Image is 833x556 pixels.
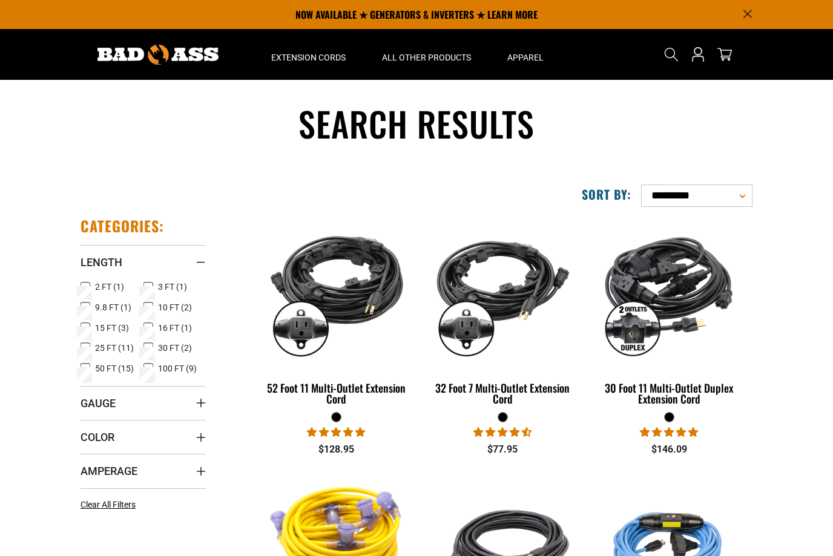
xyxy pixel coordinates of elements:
[595,382,743,404] div: 30 Foot 11 Multi-Outlet Duplex Extension Cord
[81,396,116,410] span: Gauge
[81,500,136,509] span: Clear All Filters
[489,29,562,80] summary: Apparel
[81,217,164,235] h2: Categories:
[429,382,577,404] div: 32 Foot 7 Multi-Outlet Extension Cord
[507,52,544,63] span: Apparel
[95,283,124,291] span: 2 FT (1)
[95,344,134,352] span: 25 FT (11)
[271,52,346,63] span: Extension Cords
[260,223,413,362] img: black
[158,324,192,332] span: 16 FT (1)
[429,442,577,457] div: $77.95
[158,283,187,291] span: 3 FT (1)
[95,303,131,312] span: 9.8 FT (1)
[364,29,489,80] summary: All Other Products
[382,52,471,63] span: All Other Products
[81,102,752,146] h1: Search results
[262,217,410,411] a: black 52 Foot 11 Multi-Outlet Extension Cord
[253,29,364,80] summary: Extension Cords
[158,364,197,373] span: 100 FT (9)
[81,255,122,269] span: Length
[81,430,114,444] span: Color
[81,454,206,488] summary: Amperage
[640,427,698,438] span: 5.00 stars
[81,245,206,279] summary: Length
[97,45,219,65] img: Bad Ass Extension Cords
[262,382,410,404] div: 52 Foot 11 Multi-Outlet Extension Cord
[81,464,137,478] span: Amperage
[81,420,206,454] summary: Color
[95,364,134,373] span: 50 FT (15)
[473,427,532,438] span: 4.74 stars
[307,427,365,438] span: 4.95 stars
[582,186,631,202] label: Sort by:
[595,217,743,411] a: black 30 Foot 11 Multi-Outlet Duplex Extension Cord
[429,217,577,411] a: black 32 Foot 7 Multi-Outlet Extension Cord
[262,442,410,457] div: $128.95
[158,344,192,352] span: 30 FT (2)
[95,324,129,332] span: 15 FT (3)
[595,442,743,457] div: $146.09
[158,303,192,312] span: 10 FT (2)
[81,499,140,511] a: Clear All Filters
[81,386,206,420] summary: Gauge
[426,223,579,362] img: black
[662,45,681,64] summary: Search
[593,223,745,362] img: black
